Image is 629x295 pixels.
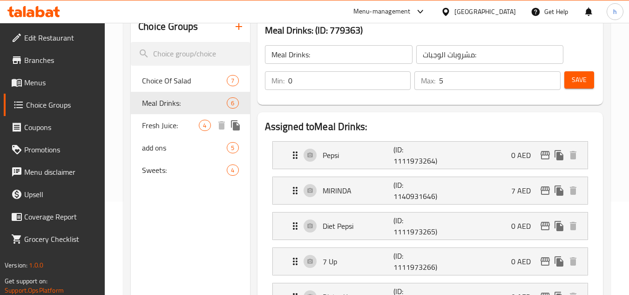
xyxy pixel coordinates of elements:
[199,120,210,131] div: Choices
[4,138,105,161] a: Promotions
[227,99,238,108] span: 6
[142,97,227,109] span: Meal Drinks:
[393,250,441,273] p: (ID: 1111973266)
[131,69,250,92] div: Choice Of Salad7
[24,77,98,88] span: Menus
[393,144,441,166] p: (ID: 1111973264)
[273,248,588,275] div: Expand
[265,173,595,208] li: Expand
[566,184,580,198] button: delete
[566,148,580,162] button: delete
[227,75,238,86] div: Choices
[131,42,250,66] input: search
[511,256,538,267] p: 0 AED
[552,184,566,198] button: duplicate
[421,75,435,86] p: Max:
[229,118,243,132] button: duplicate
[393,215,441,237] p: (ID: 1111973265)
[552,254,566,268] button: duplicate
[24,55,98,66] span: Branches
[24,32,98,43] span: Edit Restaurant
[271,75,284,86] p: Min:
[131,92,250,114] div: Meal Drinks:6
[24,233,98,245] span: Grocery Checklist
[227,97,238,109] div: Choices
[566,254,580,268] button: delete
[538,254,552,268] button: edit
[572,74,587,86] span: Save
[131,137,250,159] div: add ons5
[227,166,238,175] span: 4
[227,144,238,152] span: 5
[265,244,595,279] li: Expand
[323,150,394,161] p: Pepsi
[24,189,98,200] span: Upsell
[142,75,227,86] span: Choice Of Salad
[4,228,105,250] a: Grocery Checklist
[4,49,105,71] a: Branches
[215,118,229,132] button: delete
[511,185,538,196] p: 7 AED
[552,148,566,162] button: duplicate
[142,120,199,131] span: Fresh Juice:
[454,7,516,17] div: [GEOGRAPHIC_DATA]
[613,7,617,17] span: h
[552,219,566,233] button: duplicate
[323,256,394,267] p: 7 Up
[393,179,441,202] p: (ID: 1140931646)
[538,184,552,198] button: edit
[142,142,227,153] span: add ons
[24,166,98,178] span: Menu disclaimer
[5,259,27,271] span: Version:
[4,27,105,49] a: Edit Restaurant
[566,219,580,233] button: delete
[273,177,588,204] div: Expand
[4,116,105,138] a: Coupons
[323,185,394,196] p: MIRINDA
[29,259,43,271] span: 1.0.0
[26,99,98,110] span: Choice Groups
[5,275,47,287] span: Get support on:
[138,20,198,34] h2: Choice Groups
[199,121,210,130] span: 4
[265,23,595,38] h3: Meal Drinks: (ID: 779363)
[142,165,227,176] span: Sweets:
[323,220,394,232] p: Diet Pepsi
[24,144,98,155] span: Promotions
[131,114,250,137] div: Fresh Juice:4deleteduplicate
[4,161,105,183] a: Menu disclaimer
[265,137,595,173] li: Expand
[131,159,250,181] div: Sweets:4
[265,208,595,244] li: Expand
[4,71,105,94] a: Menus
[511,150,538,161] p: 0 AED
[538,148,552,162] button: edit
[24,122,98,133] span: Coupons
[511,220,538,232] p: 0 AED
[353,6,411,17] div: Menu-management
[265,120,595,134] h2: Assigned to Meal Drinks:
[538,219,552,233] button: edit
[24,211,98,222] span: Coverage Report
[227,76,238,85] span: 7
[4,94,105,116] a: Choice Groups
[4,183,105,206] a: Upsell
[4,206,105,228] a: Coverage Report
[273,213,588,240] div: Expand
[273,142,588,169] div: Expand
[564,71,594,89] button: Save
